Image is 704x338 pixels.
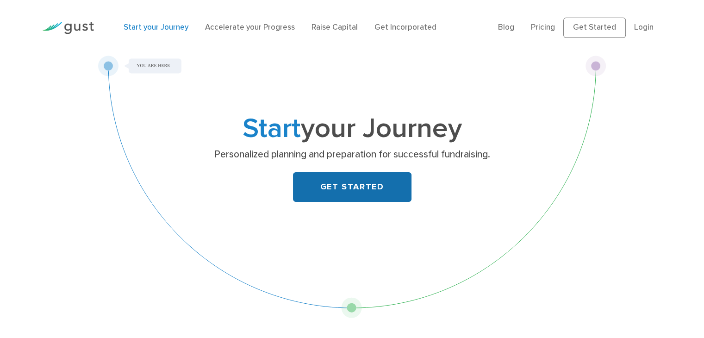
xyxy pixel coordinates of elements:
a: Blog [498,23,514,32]
a: Get Started [563,18,626,38]
a: Accelerate your Progress [205,23,295,32]
a: Pricing [531,23,555,32]
a: Start your Journey [124,23,188,32]
a: Get Incorporated [374,23,436,32]
span: Start [243,112,301,145]
img: Gust Logo [42,22,94,34]
h1: your Journey [169,116,535,142]
a: Raise Capital [312,23,358,32]
a: Login [634,23,654,32]
a: GET STARTED [293,172,411,202]
p: Personalized planning and preparation for successful fundraising. [173,148,531,161]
